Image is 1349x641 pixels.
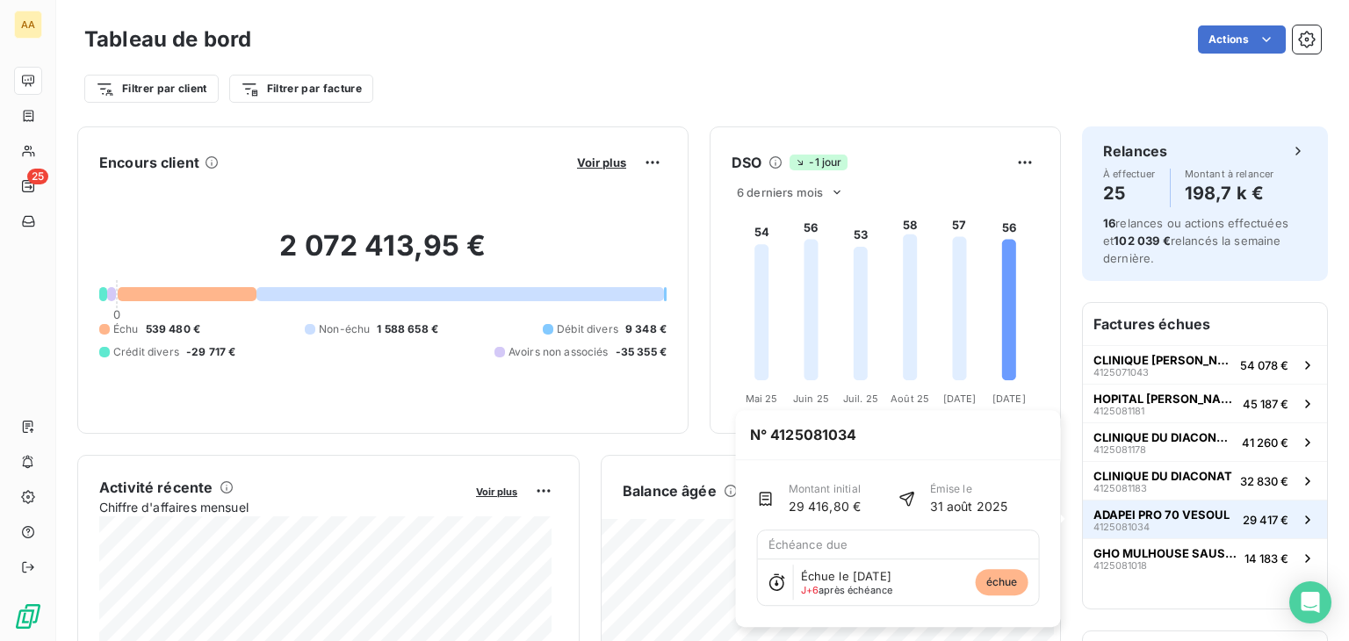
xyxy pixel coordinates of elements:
[976,569,1028,595] span: échue
[1083,345,1327,384] button: CLINIQUE [PERSON_NAME]412507104354 078 €
[732,152,761,173] h6: DSO
[471,483,523,499] button: Voir plus
[99,498,464,516] span: Chiffre d'affaires mensuel
[789,481,862,497] span: Montant initial
[113,307,120,321] span: 0
[476,486,517,498] span: Voir plus
[1243,397,1288,411] span: 45 187 €
[146,321,200,337] span: 539 480 €
[1083,500,1327,538] button: ADAPEI PRO 70 VESOUL412508103429 417 €
[891,393,929,405] tspan: Août 25
[1093,546,1237,560] span: GHO MULHOUSE SAUSHEIM
[1103,216,1115,230] span: 16
[1083,461,1327,500] button: CLINIQUE DU DIACONAT412508118332 830 €
[790,155,847,170] span: -1 jour
[1083,384,1327,422] button: HOPITAL [PERSON_NAME]412508118145 187 €
[616,344,667,360] span: -35 355 €
[746,393,778,405] tspan: Mai 25
[84,75,219,103] button: Filtrer par client
[1240,474,1288,488] span: 32 830 €
[1185,169,1274,179] span: Montant à relancer
[1083,422,1327,461] button: CLINIQUE DU DIACONAT FONDERIE412508117841 260 €
[229,75,373,103] button: Filtrer par facture
[768,537,848,551] span: Échéance due
[1103,179,1156,207] h4: 25
[572,155,631,170] button: Voir plus
[1198,25,1286,54] button: Actions
[1083,538,1327,577] button: GHO MULHOUSE SAUSHEIM412508101814 183 €
[509,344,609,360] span: Avoirs non associés
[14,11,42,39] div: AA
[99,152,199,173] h6: Encours client
[377,321,438,337] span: 1 588 658 €
[1244,551,1288,565] span: 14 183 €
[801,569,891,583] span: Échue le [DATE]
[736,410,871,459] span: N° 4125081034
[113,321,139,337] span: Échu
[1093,469,1232,483] span: CLINIQUE DU DIACONAT
[793,393,829,405] tspan: Juin 25
[1093,367,1149,378] span: 4125071043
[625,321,667,337] span: 9 348 €
[1093,560,1147,571] span: 4125081018
[1103,140,1167,162] h6: Relances
[623,480,717,501] h6: Balance âgée
[1083,303,1327,345] h6: Factures échues
[1240,358,1288,372] span: 54 078 €
[1242,436,1288,450] span: 41 260 €
[577,155,626,169] span: Voir plus
[737,185,823,199] span: 6 derniers mois
[1103,169,1156,179] span: À effectuer
[1289,581,1331,623] div: Open Intercom Messenger
[789,497,862,515] span: 29 416,80 €
[1093,522,1150,532] span: 4125081034
[99,477,213,498] h6: Activité récente
[99,228,667,281] h2: 2 072 413,95 €
[1093,444,1146,455] span: 4125081178
[84,24,251,55] h3: Tableau de bord
[1103,216,1288,265] span: relances ou actions effectuées et relancés la semaine dernière.
[1093,508,1230,522] span: ADAPEI PRO 70 VESOUL
[186,344,235,360] span: -29 717 €
[1093,483,1147,493] span: 4125081183
[843,393,878,405] tspan: Juil. 25
[801,584,819,596] span: J+6
[557,321,618,337] span: Débit divers
[1093,392,1236,406] span: HOPITAL [PERSON_NAME]
[1093,353,1233,367] span: CLINIQUE [PERSON_NAME]
[113,344,179,360] span: Crédit divers
[930,481,1008,497] span: Émise le
[319,321,370,337] span: Non-échu
[1093,406,1144,416] span: 4125081181
[1243,513,1288,527] span: 29 417 €
[1185,179,1274,207] h4: 198,7 k €
[943,393,977,405] tspan: [DATE]
[930,497,1008,515] span: 31 août 2025
[1114,234,1170,248] span: 102 039 €
[14,602,42,630] img: Logo LeanPay
[27,169,48,184] span: 25
[801,585,893,595] span: après échéance
[1093,430,1235,444] span: CLINIQUE DU DIACONAT FONDERIE
[992,393,1026,405] tspan: [DATE]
